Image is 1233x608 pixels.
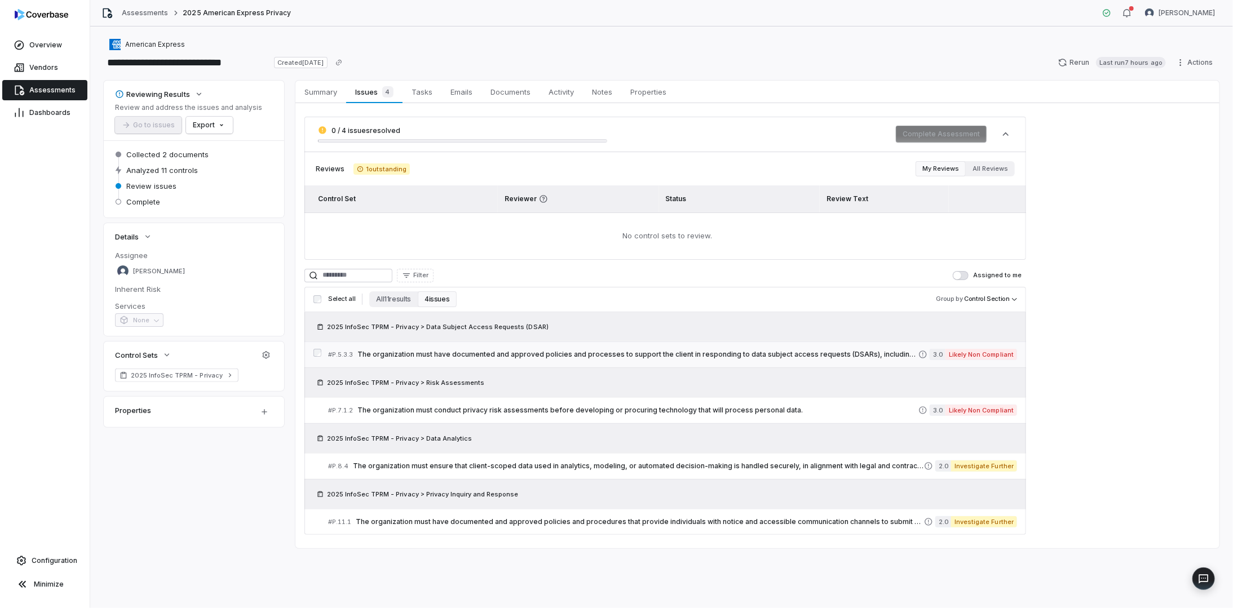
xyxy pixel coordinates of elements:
span: 2025 InfoSec TPRM - Privacy > Data Subject Access Requests (DSAR) [327,322,549,331]
span: Assessments [29,86,76,95]
span: Complete [126,197,160,207]
span: # P.5.3.3 [328,350,353,359]
button: Details [112,227,156,247]
button: Export [186,117,233,134]
span: The organization must have documented and approved policies and procedures that provide individua... [356,517,924,526]
button: Minimize [5,573,85,596]
button: Reviewing Results [112,84,207,104]
span: Documents [486,85,535,99]
span: [PERSON_NAME] [1159,8,1215,17]
span: Group by [936,295,963,303]
button: Actions [1173,54,1219,71]
a: #P.5.3.3The organization must have documented and approved policies and processes to support the ... [328,342,1017,367]
button: My Reviews [916,161,966,176]
dt: Assignee [115,250,273,260]
p: Review and address the issues and analysis [115,103,262,112]
span: Summary [300,85,342,99]
a: Assessments [122,8,168,17]
span: 0 / 4 issues resolved [332,126,400,135]
span: The organization must conduct privacy risk assessments before developing or procuring technology ... [357,406,918,415]
span: Activity [544,85,578,99]
span: Filter [413,271,428,279]
span: Properties [626,85,671,99]
span: 3.0 [930,349,945,360]
button: Assigned to me [953,271,969,280]
img: logo-D7KZi-bG.svg [15,9,68,20]
img: Bridget Seagraves avatar [117,265,129,277]
span: Vendors [29,63,58,72]
button: Bridget Seagraves avatar[PERSON_NAME] [1138,5,1222,21]
img: Bridget Seagraves avatar [1145,8,1154,17]
span: # P.7.1.2 [328,406,353,415]
dt: Services [115,301,273,311]
span: 2.0 [935,516,951,527]
a: Overview [2,35,87,55]
a: 2025 InfoSec TPRM - Privacy [115,369,238,382]
span: Configuration [32,556,77,565]
span: # P.11.1 [328,518,351,526]
a: Configuration [5,551,85,571]
a: Dashboards [2,103,87,123]
span: 2025 InfoSec TPRM - Privacy > Data Analytics [327,434,472,443]
span: 2025 American Express Privacy [183,8,291,17]
span: Issues [351,84,397,100]
a: Assessments [2,80,87,100]
span: Control Sets [115,350,158,360]
span: Review Text [827,194,868,203]
span: Status [666,194,687,203]
div: Reviewing Results [115,89,190,99]
span: Reviews [316,165,344,174]
span: Investigate Further [951,460,1017,472]
a: Vendors [2,57,87,78]
button: Copy link [329,52,349,73]
span: Select all [328,295,355,303]
span: Last run 7 hours ago [1096,57,1166,68]
span: Overview [29,41,62,50]
button: https://americanexpress.com/us/American Express [106,34,188,55]
label: Assigned to me [953,271,1022,280]
span: 4 [382,86,394,97]
span: 2.0 [935,460,951,472]
button: All 11 results [369,291,418,307]
a: #P.8.4The organization must ensure that client-scoped data used in analytics, modeling, or automa... [328,454,1017,479]
span: Likely Non Compliant [945,405,1017,416]
span: 1 outstanding [353,163,410,175]
td: No control sets to review. [304,212,1026,260]
dt: Inherent Risk [115,284,273,294]
span: 3.0 [930,405,945,416]
a: #P.11.1The organization must have documented and approved policies and procedures that provide in... [328,509,1017,535]
span: The organization must ensure that client-scoped data used in analytics, modeling, or automated de... [353,461,924,471]
button: 4 issues [418,291,456,307]
span: Collected 2 documents [126,149,209,159]
button: All Reviews [966,161,1015,176]
span: Reviewer [505,194,652,203]
button: Filter [397,269,434,282]
span: Control Set [318,194,356,203]
span: Emails [446,85,477,99]
button: Control Sets [112,345,175,365]
span: Investigate Further [951,516,1017,527]
div: Review filter [916,161,1015,176]
span: # P.8.4 [328,462,348,471]
span: 2025 InfoSec TPRM - Privacy > Risk Assessments [327,378,484,387]
span: 2025 InfoSec TPRM - Privacy [131,371,223,380]
a: #P.7.1.2The organization must conduct privacy risk assessments before developing or procuring tec... [328,398,1017,423]
span: 2025 InfoSec TPRM - Privacy > Privacy Inquiry and Response [327,490,519,499]
span: Minimize [34,580,64,589]
span: Likely Non Compliant [945,349,1017,360]
span: Details [115,232,139,242]
span: Tasks [407,85,437,99]
span: Review issues [126,181,176,191]
span: Analyzed 11 controls [126,165,198,175]
span: The organization must have documented and approved policies and processes to support the client i... [357,350,918,359]
span: Dashboards [29,108,70,117]
input: Select all [313,295,321,303]
span: [PERSON_NAME] [133,267,185,276]
button: RerunLast run7 hours ago [1051,54,1173,71]
span: American Express [125,40,185,49]
span: Created [DATE] [274,57,327,68]
span: Notes [587,85,617,99]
